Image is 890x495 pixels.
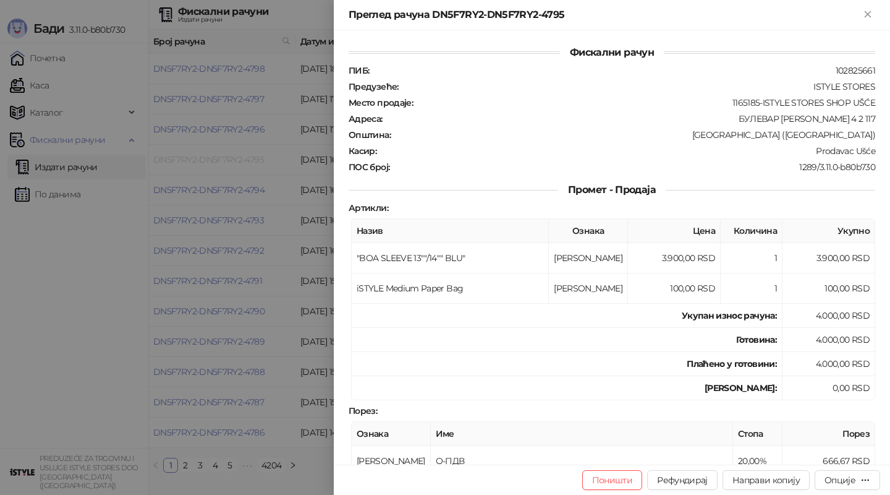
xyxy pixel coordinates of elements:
td: 666,67 RSD [782,446,875,476]
td: 4.000,00 RSD [782,304,875,328]
td: 1 [721,273,782,304]
div: Опције [824,475,855,486]
td: 3.900,00 RSD [628,243,721,273]
strong: Касир : [349,145,376,157]
div: 102825661 [370,65,876,76]
th: Назив [352,219,549,243]
td: 0,00 RSD [782,376,875,400]
strong: ПИБ : [349,65,369,76]
div: 1289/3.11.0-b80b730 [391,161,876,173]
button: Опције [815,470,880,490]
td: 100,00 RSD [628,273,721,304]
th: Цена [628,219,721,243]
th: Стопа [733,422,782,446]
strong: Предузеће : [349,81,399,92]
div: ISTYLE STORES [400,81,876,92]
strong: Артикли : [349,202,388,213]
strong: Место продаје : [349,97,413,108]
strong: [PERSON_NAME]: [705,382,777,394]
span: Фискални рачун [560,46,664,58]
th: Укупно [782,219,875,243]
div: Преглед рачуна DN5F7RY2-DN5F7RY2-4795 [349,7,860,22]
button: Направи копију [723,470,810,490]
th: Ознака [549,219,628,243]
td: 3.900,00 RSD [782,243,875,273]
td: 4.000,00 RSD [782,352,875,376]
td: [PERSON_NAME] [549,243,628,273]
strong: Адреса : [349,113,383,124]
td: [PERSON_NAME] [352,446,431,476]
button: Close [860,7,875,22]
div: 1165185-ISTYLE STORES SHOP UŠĆE [414,97,876,108]
td: 20,00% [733,446,782,476]
th: Количина [721,219,782,243]
strong: ПОС број : [349,161,389,173]
td: [PERSON_NAME] [549,273,628,304]
strong: Плаћено у готовини: [687,358,777,369]
td: 100,00 RSD [782,273,875,304]
th: Порез [782,422,875,446]
div: Prodavac Ušće [378,145,876,157]
td: 4.000,00 RSD [782,328,875,352]
div: БУЛЕВАР [PERSON_NAME] 4 2 117 [384,113,876,124]
strong: Укупан износ рачуна : [682,310,777,321]
strong: Општина : [349,129,391,140]
span: Промет - Продаја [558,184,666,196]
td: 1 [721,243,782,273]
strong: Готовина : [736,334,777,345]
td: О-ПДВ [431,446,733,476]
button: Поништи [582,470,643,490]
button: Рефундирај [647,470,718,490]
th: Ознака [352,422,431,446]
td: "BOA SLEEVE 13""/14"" BLU" [352,243,549,273]
div: [GEOGRAPHIC_DATA] ([GEOGRAPHIC_DATA]) [392,129,876,140]
th: Име [431,422,733,446]
td: iSTYLE Medium Paper Bag [352,273,549,304]
strong: Порез : [349,405,377,416]
span: Направи копију [732,475,800,486]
